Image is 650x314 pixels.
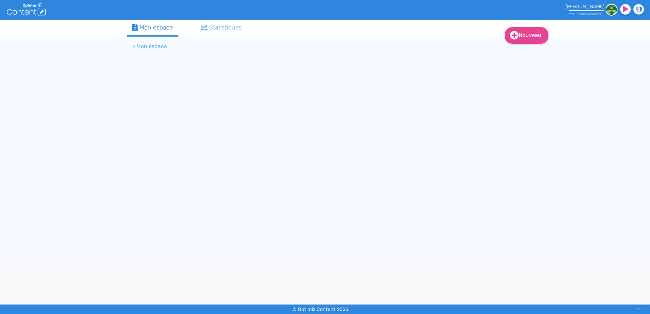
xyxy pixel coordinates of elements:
span: s [600,12,601,16]
div: Mon espace [132,23,173,32]
nav: breadcrumb [127,38,465,55]
li: > Mon espace [132,42,167,50]
div: Statistiques [201,23,242,32]
span: s [586,12,588,16]
a: Nouveau [505,27,548,44]
a: Statistiques [195,20,247,35]
img: 6adefb463699458b3a7e00f487fb9d6a [606,4,617,16]
small: © Optimiz Content 2025 [292,307,348,312]
div: V1.13.5 [635,305,645,314]
div: [PERSON_NAME] [566,4,604,9]
small: 228 crédit restant [569,12,601,16]
a: Mon espace [127,20,178,37]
